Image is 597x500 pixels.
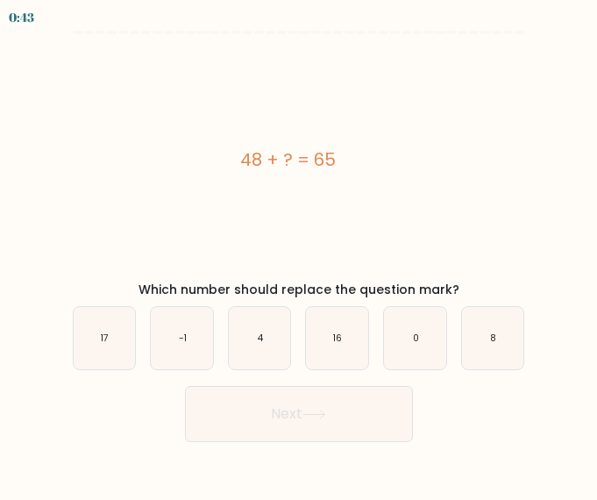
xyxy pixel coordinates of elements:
text: 17 [101,332,109,345]
text: 4 [258,332,264,345]
button: Next [185,386,413,442]
div: 48 + ? = 65 [59,146,518,173]
text: 16 [334,332,343,345]
text: 0 [413,332,419,345]
text: 8 [490,332,496,345]
div: 0:43 [9,8,34,26]
text: -1 [179,332,187,345]
div: Which number should replace the question mark? [69,281,529,299]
